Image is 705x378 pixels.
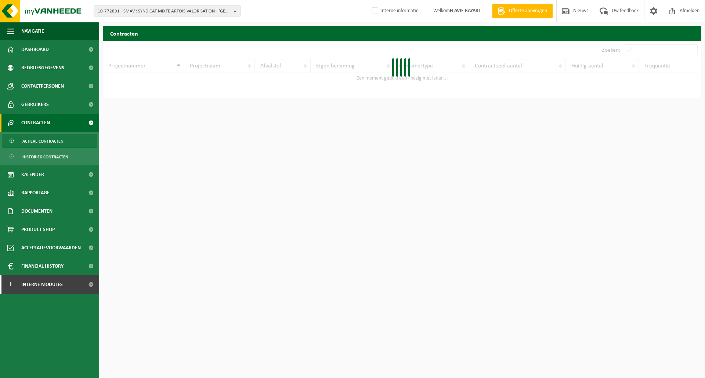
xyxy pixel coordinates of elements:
[21,275,63,294] span: Interne modules
[22,150,68,164] span: Historiek contracten
[2,150,97,164] a: Historiek contracten
[21,59,64,77] span: Bedrijfsgegevens
[21,77,64,95] span: Contactpersonen
[21,114,50,132] span: Contracten
[22,134,64,148] span: Actieve contracten
[21,220,55,239] span: Product Shop
[21,165,44,184] span: Kalender
[98,6,231,17] span: 10-772891 - SMAV : SYNDICAT MIXTE ARTOIS VALORISATION - [GEOGRAPHIC_DATA][PERSON_NAME]
[492,4,553,18] a: Offerte aanvragen
[21,184,50,202] span: Rapportage
[21,22,44,40] span: Navigatie
[2,134,97,148] a: Actieve contracten
[21,202,53,220] span: Documenten
[450,8,481,14] strong: FLAVIE BAYART
[7,275,14,294] span: I
[21,239,81,257] span: Acceptatievoorwaarden
[507,7,549,15] span: Offerte aanvragen
[370,5,419,16] label: Interne informatie
[103,26,701,40] h2: Contracten
[21,40,49,59] span: Dashboard
[21,95,49,114] span: Gebruikers
[94,5,241,16] button: 10-772891 - SMAV : SYNDICAT MIXTE ARTOIS VALORISATION - [GEOGRAPHIC_DATA][PERSON_NAME]
[21,257,64,275] span: Financial History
